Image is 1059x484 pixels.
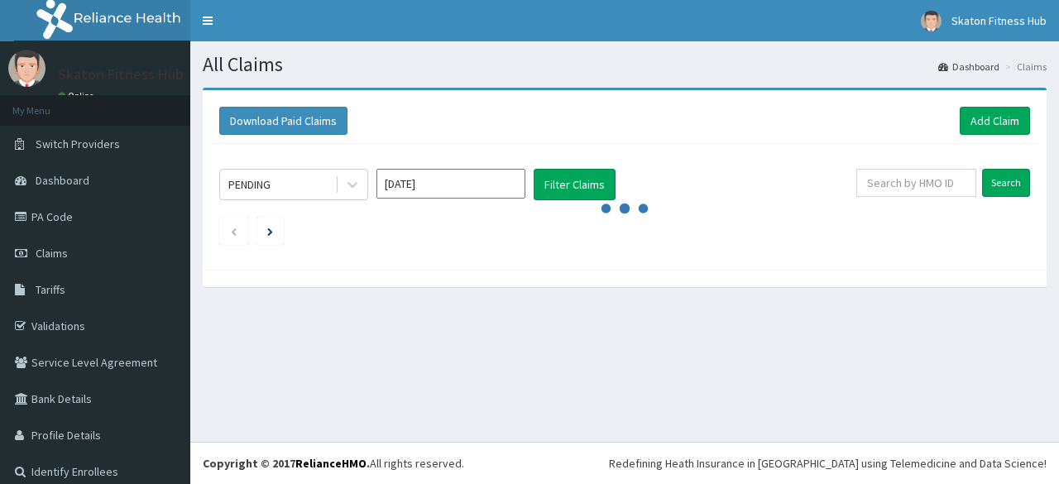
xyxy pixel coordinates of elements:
span: Skaton Fitness Hub [951,13,1047,28]
li: Claims [1001,60,1047,74]
a: Next page [267,223,273,238]
button: Download Paid Claims [219,107,347,135]
svg: audio-loading [600,184,649,233]
img: User Image [921,11,942,31]
a: Dashboard [938,60,999,74]
a: Online [58,90,98,102]
input: Select Month and Year [376,169,525,199]
a: Previous page [230,223,237,238]
div: Redefining Heath Insurance in [GEOGRAPHIC_DATA] using Telemedicine and Data Science! [609,455,1047,472]
span: Switch Providers [36,137,120,151]
div: PENDING [228,176,271,193]
strong: Copyright © 2017 . [203,456,370,471]
button: Filter Claims [534,169,616,200]
a: Add Claim [960,107,1030,135]
h1: All Claims [203,54,1047,75]
a: RelianceHMO [295,456,367,471]
input: Search [982,169,1030,197]
footer: All rights reserved. [190,442,1059,484]
span: Tariffs [36,282,65,297]
input: Search by HMO ID [856,169,976,197]
span: Dashboard [36,173,89,188]
img: User Image [8,50,46,87]
p: Skaton Fitness Hub [58,67,184,82]
span: Claims [36,246,68,261]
